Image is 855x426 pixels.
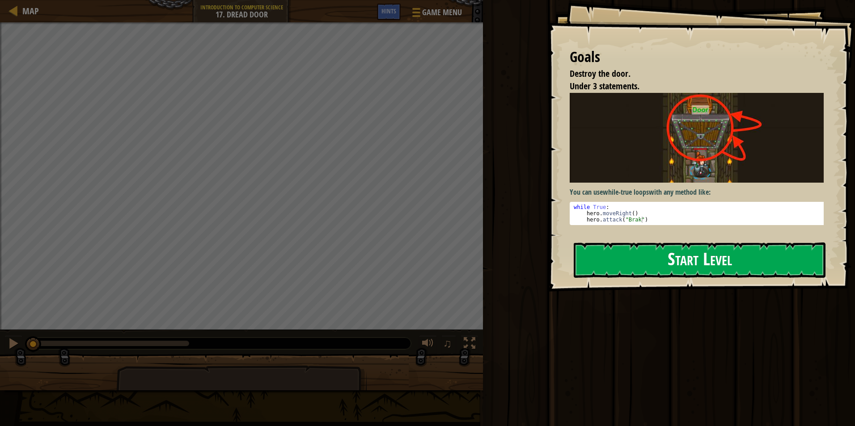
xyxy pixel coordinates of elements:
p: You can use with any method like: [570,187,830,197]
button: Ctrl + P: Pause [4,335,22,354]
strong: while-true loops [603,187,649,197]
a: Map [18,5,39,17]
span: Game Menu [422,7,462,18]
li: Under 3 statements. [559,80,821,93]
button: Game Menu [405,4,467,25]
button: Toggle fullscreen [461,335,478,354]
button: Adjust volume [419,335,437,354]
button: ♫ [441,335,457,354]
span: Hints [381,7,396,15]
img: Dread door [570,93,830,183]
span: Map [22,5,39,17]
span: Under 3 statements. [570,80,639,92]
li: Destroy the door. [559,67,821,80]
div: Goals [570,47,824,67]
span: Destroy the door. [570,67,631,79]
button: Start Level [574,242,825,278]
span: ♫ [443,337,452,350]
